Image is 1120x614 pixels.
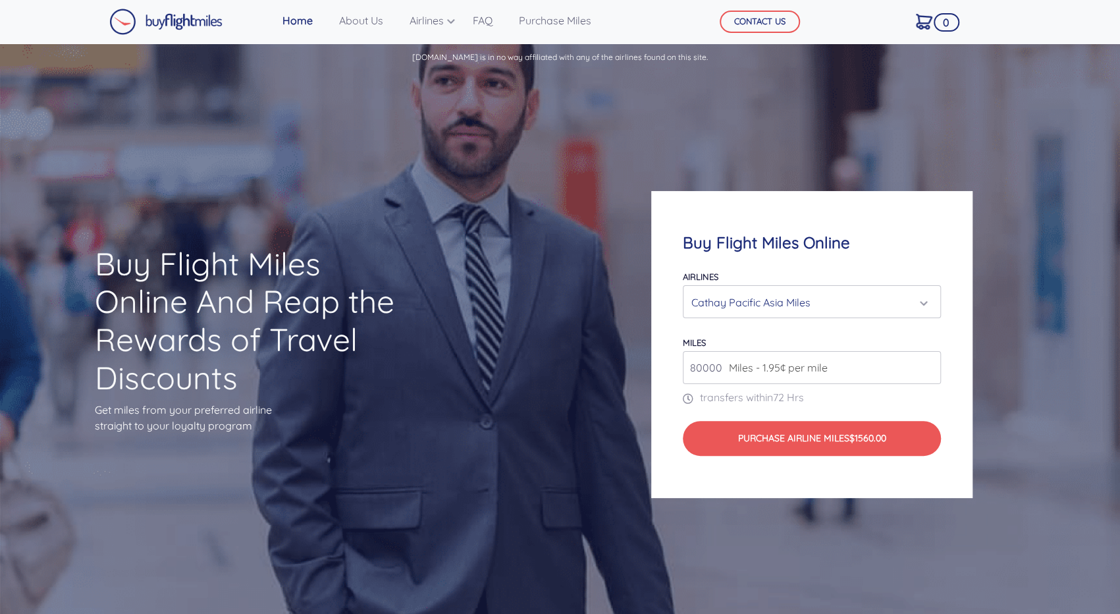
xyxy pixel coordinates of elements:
[722,360,828,376] span: Miles - 1.95¢ per mile
[467,7,498,34] a: FAQ
[849,432,886,444] span: $1560.00
[109,5,223,38] a: Buy Flight Miles Logo
[95,402,410,433] p: Get miles from your preferred airline straight to your loyalty program
[334,7,388,34] a: About Us
[683,421,941,455] button: Purchase Airline Miles$1560.00
[109,9,223,35] img: Buy Flight Miles Logo
[773,391,804,404] span: 72 Hrs
[683,233,941,252] h4: Buy Flight Miles Online
[911,7,938,35] a: 0
[683,285,941,318] button: Cathay Pacific Asia Miles
[916,14,932,30] img: Cart
[934,13,959,32] span: 0
[683,389,941,405] p: transfers within
[404,7,452,34] a: Airlines
[277,7,318,34] a: Home
[95,245,410,397] h1: Buy Flight Miles Online And Reap the Rewards of Travel Discounts
[514,7,597,34] a: Purchase Miles
[720,11,800,33] button: CONTACT US
[683,337,706,348] label: miles
[691,290,924,315] div: Cathay Pacific Asia Miles
[683,271,718,282] label: Airlines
